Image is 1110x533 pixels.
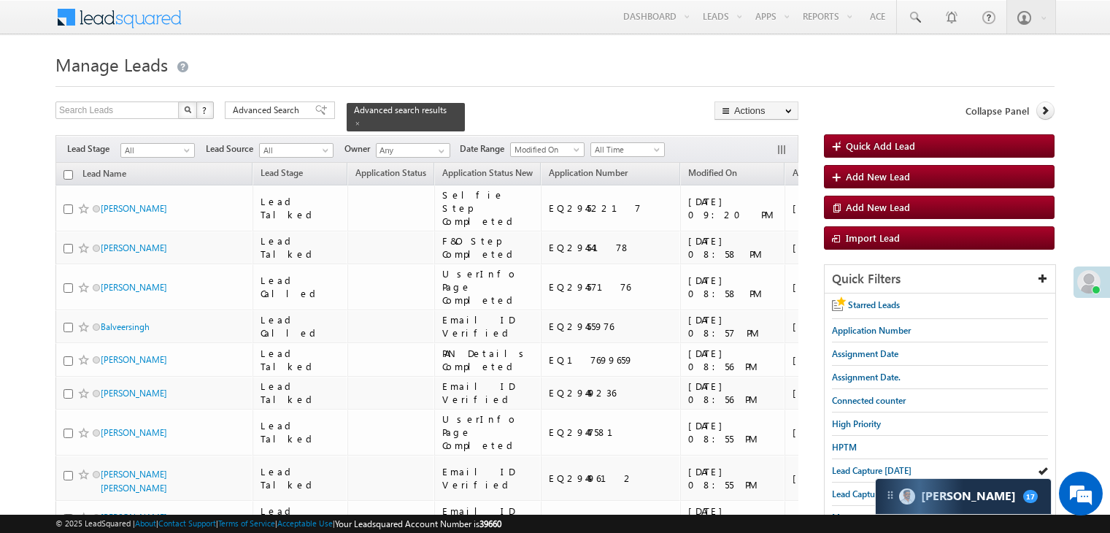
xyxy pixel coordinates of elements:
div: [DATE] 08:58 PM [688,234,778,261]
span: Lead Capture [DATE] [832,488,911,499]
span: Owner [344,142,376,156]
a: Modified On [510,142,585,157]
span: Application Number [549,167,628,178]
div: Lead Talked [261,465,341,491]
a: Contact Support [158,518,216,528]
div: F&O Step Completed [442,234,535,261]
span: ? [202,104,209,116]
input: Type to Search [376,143,450,158]
span: Application Status [355,167,426,178]
span: 39660 [479,518,501,529]
div: Lead Talked [261,234,341,261]
a: Balveersingh [101,321,150,332]
div: Email ID Verified [442,380,535,406]
div: UserInfo Page Completed [442,267,535,307]
span: Import Lead [846,231,900,244]
span: Collapse Panel [966,104,1029,118]
a: Lead Name [75,166,134,185]
div: Lead Talked [261,347,341,373]
a: [PERSON_NAME] [101,203,167,214]
span: Lead Capture [DATE] [832,465,911,476]
a: Application Number [541,165,635,184]
a: Application Status New [435,165,540,184]
div: Email ID Verified [442,465,535,491]
div: EQ29455976 [549,320,674,333]
div: UserInfo Page Completed [442,413,535,452]
div: [DATE] 08:54 PM [688,505,778,531]
span: Modified On [511,143,580,156]
a: Assignment Date [785,165,866,184]
div: Lead Talked [261,419,341,445]
a: All [259,143,334,158]
div: EQ29449612 [549,472,674,485]
div: [DATE] [793,353,860,367]
span: Lead Stage [261,167,303,178]
div: [DATE] 08:56 PM [688,380,778,406]
div: Lead Talked [261,505,341,531]
span: Starred Leads [848,299,900,310]
a: Modified On [681,165,744,184]
div: Email ID Verified [442,505,535,531]
div: Email ID Verified [442,313,535,340]
div: PAN Details Completed [442,347,535,373]
a: All Time [590,142,665,157]
div: [DATE] [793,386,860,399]
a: [PERSON_NAME] [101,354,167,365]
a: Application Status [348,165,433,184]
a: [PERSON_NAME] [101,388,167,399]
span: Add New Lead [846,170,910,183]
span: All [260,144,329,157]
span: Messages [832,512,869,523]
span: Lead Stage [67,142,120,156]
span: 17 [1023,490,1038,503]
a: Terms of Service [218,518,275,528]
img: carter-drag [884,489,896,501]
button: ? [196,101,214,119]
img: Search [184,106,191,113]
span: Lead Source [206,142,259,156]
span: Date Range [460,142,510,156]
a: [PERSON_NAME] [101,282,167,293]
div: Selfie Step Completed [442,188,535,228]
div: [DATE] [793,426,860,439]
span: Assignment Date [793,167,859,178]
span: HPTM [832,442,857,453]
a: All [120,143,195,158]
div: Lead Called [261,313,341,340]
span: Advanced Search [233,104,304,117]
div: EQ29457176 [549,280,674,294]
span: Application Status New [442,167,533,178]
div: [DATE] [793,472,860,485]
div: [DATE] [793,280,860,294]
div: Lead Talked [261,195,341,221]
div: [DATE] [793,511,860,524]
div: [DATE] [793,241,860,254]
button: Actions [714,101,798,120]
a: [PERSON_NAME] [101,242,167,253]
a: [PERSON_NAME] [PERSON_NAME] [101,469,167,494]
a: About [135,518,156,528]
div: EQ29449236 [549,386,674,399]
div: EQ17699659 [549,353,674,367]
div: EQ29454178 [549,241,674,254]
span: Quick Add Lead [846,139,915,152]
div: EQ29447581 [549,426,674,439]
div: [DATE] 08:55 PM [688,465,778,491]
span: Manage Leads [55,53,168,76]
a: [PERSON_NAME] [101,427,167,438]
div: [DATE] 09:20 PM [688,195,778,221]
a: Lead Stage [253,165,310,184]
span: Connected counter [832,395,906,406]
span: Advanced search results [354,104,447,115]
span: High Priority [832,418,881,429]
a: Show All Items [431,144,449,158]
div: [DATE] 08:57 PM [688,313,778,340]
div: [DATE] 08:55 PM [688,419,778,445]
div: [DATE] [793,202,860,215]
span: Assignment Date. [832,372,901,383]
span: All [121,144,190,157]
div: carter-dragCarter[PERSON_NAME]17 [875,478,1052,515]
span: © 2025 LeadSquared | | | | | [55,517,501,531]
div: Lead Talked [261,380,341,406]
a: Acceptable Use [277,518,333,528]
